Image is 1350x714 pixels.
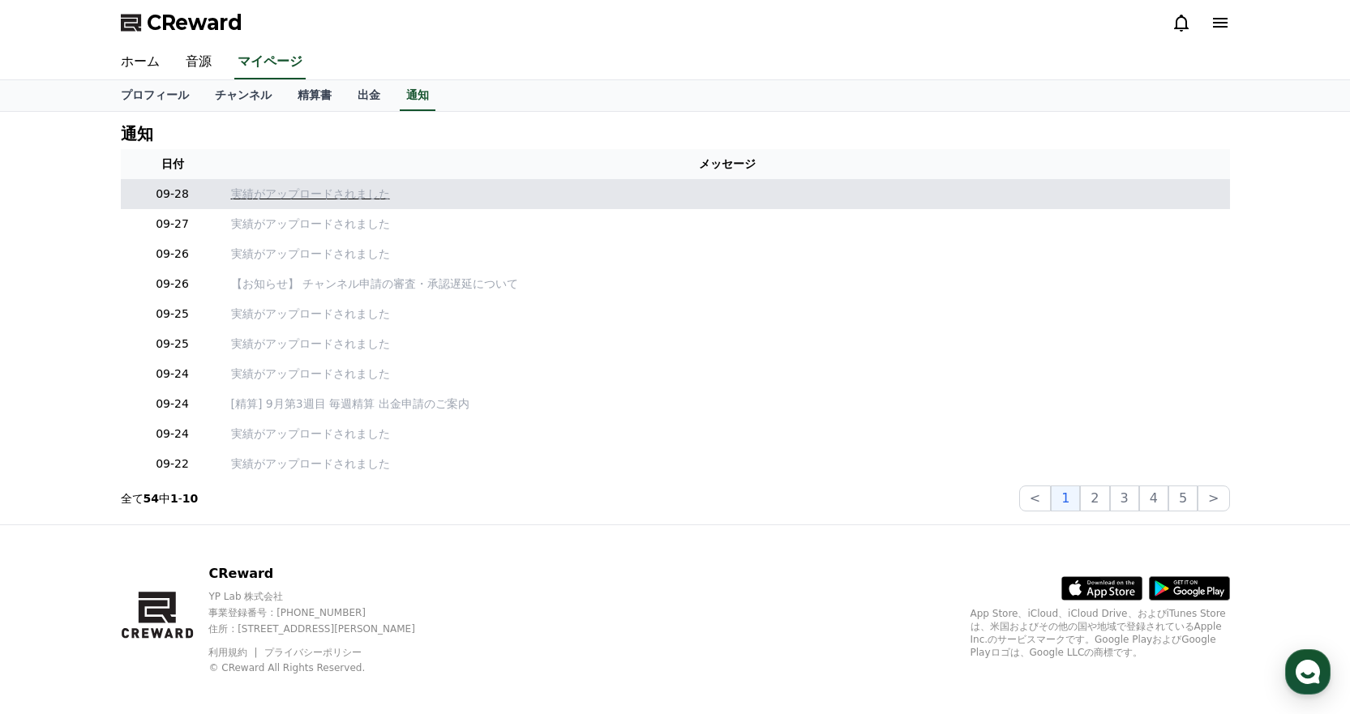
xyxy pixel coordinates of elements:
[173,45,225,79] a: 音源
[170,492,178,505] strong: 1
[208,564,443,584] p: CReward
[231,395,1224,413] a: [精算] 9月第3週目 毎週精算 出金申請のご案内
[231,246,1224,263] a: 実績がアップロードされました
[208,622,443,635] p: 住所 : [STREET_ADDRESS][PERSON_NAME]
[400,80,435,111] a: 通知
[127,425,218,443] p: 09-24
[202,80,285,111] a: チャンネル
[108,80,202,111] a: プロフィール
[1168,485,1198,511] button: 5
[1080,485,1109,511] button: 2
[1139,485,1168,511] button: 4
[209,514,311,554] a: Settings
[127,366,218,383] p: 09-24
[127,336,218,353] p: 09-25
[208,661,443,674] p: © CReward All Rights Reserved.
[208,590,443,603] p: YP Lab 株式会社
[182,492,198,505] strong: 10
[121,149,225,179] th: 日付
[208,606,443,619] p: 事業登録番号 : [PHONE_NUMBER]
[264,647,362,658] a: プライバシーポリシー
[121,125,153,143] h4: 通知
[5,514,107,554] a: Home
[107,514,209,554] a: Messages
[121,490,199,507] p: 全て 中 -
[225,149,1230,179] th: メッセージ
[208,647,259,658] a: 利用規約
[127,455,218,472] p: 09-22
[147,10,242,36] span: CReward
[41,538,70,551] span: Home
[231,186,1224,203] a: 実績がアップロードされました
[1110,485,1139,511] button: 3
[285,80,345,111] a: 精算書
[971,607,1230,659] p: App Store、iCloud、iCloud Drive、およびiTunes Storeは、米国およびその他の国や地域で登録されているApple Inc.のサービスマークです。Google P...
[1019,485,1051,511] button: <
[345,80,393,111] a: 出金
[121,10,242,36] a: CReward
[240,538,280,551] span: Settings
[1198,485,1229,511] button: >
[108,45,173,79] a: ホーム
[135,539,182,552] span: Messages
[127,216,218,233] p: 09-27
[231,425,1224,443] a: 実績がアップロードされました
[231,455,1224,472] a: 実績がアップロードされました
[127,395,218,413] p: 09-24
[231,276,1224,293] a: 【お知らせ】 チャンネル申請の審査・承認遅延について
[127,276,218,293] p: 09-26
[234,45,306,79] a: マイページ
[1051,485,1080,511] button: 1
[144,492,159,505] strong: 54
[231,336,1224,353] a: 実績がアップロードされました
[231,306,1224,323] a: 実績がアップロードされました
[231,216,1224,233] a: 実績がアップロードされました
[231,366,1224,383] a: 実績がアップロードされました
[127,186,218,203] p: 09-28
[127,306,218,323] p: 09-25
[127,246,218,263] p: 09-26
